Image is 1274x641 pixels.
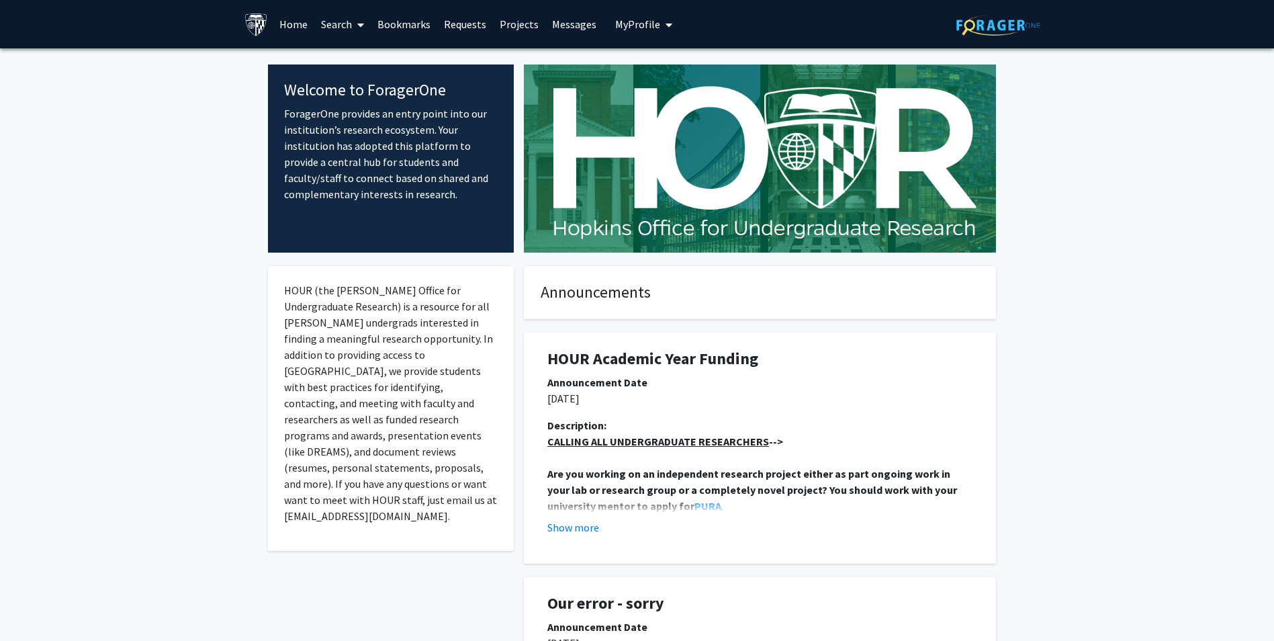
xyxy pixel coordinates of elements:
[547,374,972,390] div: Announcement Date
[284,282,498,524] p: HOUR (the [PERSON_NAME] Office for Undergraduate Research) is a resource for all [PERSON_NAME] un...
[244,13,268,36] img: Johns Hopkins University Logo
[956,15,1040,36] img: ForagerOne Logo
[284,105,498,202] p: ForagerOne provides an entry point into our institution’s research ecosystem. Your institution ha...
[493,1,545,48] a: Projects
[10,581,57,631] iframe: Chat
[273,1,314,48] a: Home
[547,435,769,448] u: CALLING ALL UNDERGRADUATE RESEARCHERS
[547,594,972,613] h1: Our error - sorry
[547,619,972,635] div: Announcement Date
[547,466,972,514] p: .
[547,417,972,433] div: Description:
[371,1,437,48] a: Bookmarks
[541,283,979,302] h4: Announcements
[547,349,972,369] h1: HOUR Academic Year Funding
[547,435,783,448] strong: -->
[547,390,972,407] p: [DATE]
[437,1,493,48] a: Requests
[284,81,498,100] h4: Welcome to ForagerOne
[615,17,660,31] span: My Profile
[547,467,959,513] strong: Are you working on an independent research project either as part ongoing work in your lab or res...
[694,499,721,513] a: PURA
[545,1,603,48] a: Messages
[314,1,371,48] a: Search
[547,519,599,536] button: Show more
[524,65,996,253] img: Cover Image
